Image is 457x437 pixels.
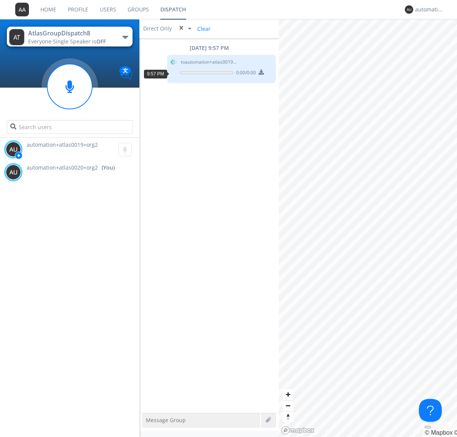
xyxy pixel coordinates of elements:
span: automation+atlas0019+org2 [27,141,98,148]
span: OFF [96,38,106,45]
a: Mapbox logo [281,426,315,435]
button: Zoom out [283,400,294,411]
iframe: Toggle Customer Support [419,399,442,422]
button: Reset bearing to north [283,411,294,422]
img: download media button [259,69,264,75]
span: 9:57 PM [147,71,164,77]
img: 373638.png [15,3,29,16]
span: 0:00 / 0:00 [233,69,256,78]
span: Reset bearing to north [283,411,294,422]
a: Mapbox [425,429,452,436]
span: automation+atlas0020+org2 [27,164,98,171]
button: Toggle attribution [425,426,431,428]
img: Translation enabled [119,66,133,80]
span: to automation+atlas0019+org2 [181,59,238,66]
span: Clear [193,23,214,34]
div: AtlasGroupDispatch8 [28,29,114,38]
button: AtlasGroupDispatch8Everyone·Single Speaker isOFF [7,27,132,46]
img: 373638.png [405,5,413,14]
div: [DATE] 9:57 PM [139,44,279,52]
input: Search users [7,120,132,134]
div: automation+atlas0020+org2 [415,6,444,13]
div: Direct Only [143,25,174,32]
img: caret-down-sm.svg [188,28,191,30]
img: 373638.png [9,29,24,45]
button: Zoom in [283,389,294,400]
span: Single Speaker is [53,38,106,45]
img: 373638.png [6,142,21,157]
span: Zoom out [283,400,294,411]
div: (You) [102,164,115,171]
div: Everyone · [28,38,114,45]
img: 373638.png [6,165,21,180]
